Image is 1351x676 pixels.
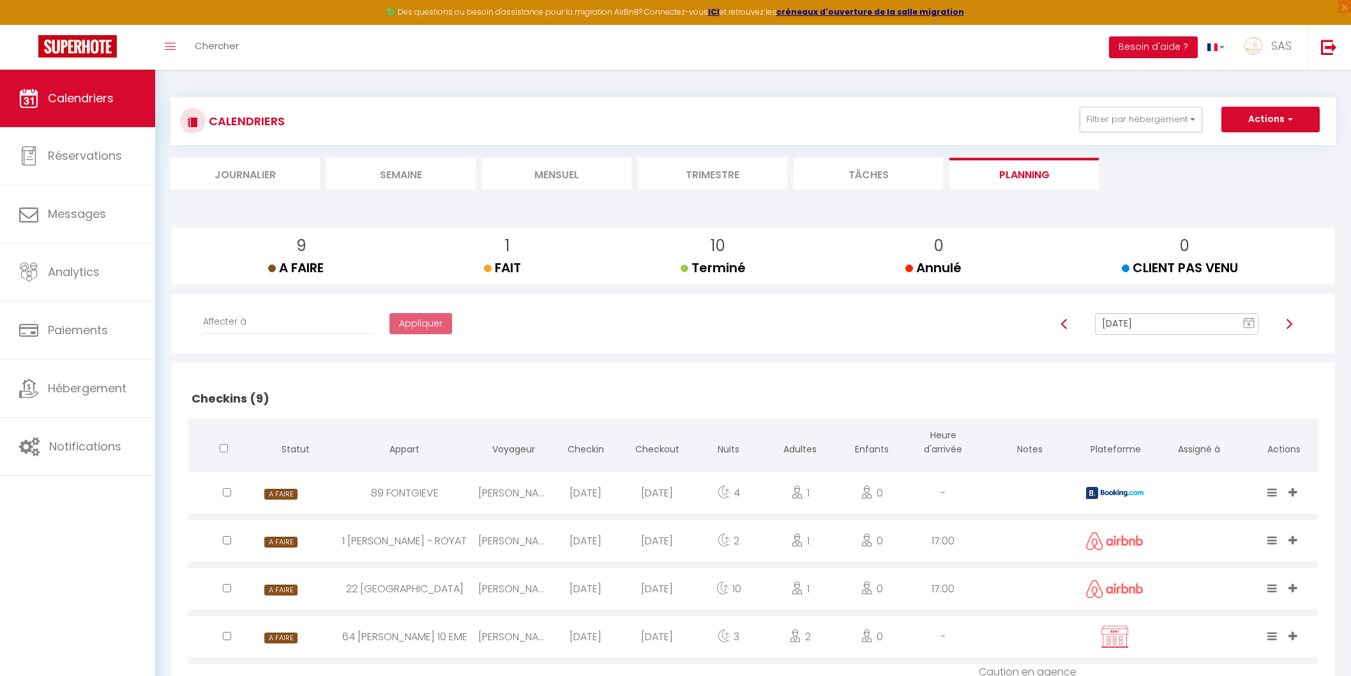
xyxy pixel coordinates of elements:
th: Heure d'arrivée [907,419,979,469]
div: 10 [693,568,764,610]
span: Statut [282,443,310,456]
span: Messages [48,206,106,222]
img: arrow-left3.svg [1059,319,1069,329]
th: Adultes [764,419,836,469]
text: 9 [1247,321,1250,327]
img: airbnb2.png [1086,580,1143,598]
button: Appliquer [389,313,452,335]
span: Calendriers [48,90,114,106]
div: 1 [764,472,836,514]
li: Planning [949,158,1099,189]
img: airbnb2.png [1086,532,1143,550]
img: logout [1321,39,1337,55]
span: Hébergement [48,380,126,396]
div: [DATE] [550,472,621,514]
div: [DATE] [621,616,693,657]
span: A FAIRE [268,259,324,277]
th: Checkin [550,419,621,469]
div: 0 [836,616,907,657]
span: A FAIRE [264,489,298,500]
span: Annulé [905,259,962,277]
span: Paiements [48,322,108,338]
th: Assigné à [1149,419,1250,469]
div: [PERSON_NAME] [478,616,550,657]
p: 9 [278,234,324,258]
div: [DATE] [621,472,693,514]
div: 2 [764,616,836,657]
div: 0 [836,520,907,562]
li: Journalier [170,158,320,189]
li: Mensuel [482,158,631,189]
span: Analytics [48,264,100,280]
span: SAS [1271,38,1292,54]
img: arrow-right3.svg [1284,319,1294,329]
th: Checkout [621,419,693,469]
div: 1 [764,520,836,562]
span: Réservations [48,148,122,164]
li: Trimestre [638,158,787,189]
div: 4 [693,472,764,514]
div: [DATE] [550,520,621,562]
div: - [907,472,979,514]
p: 10 [691,234,746,258]
p: 0 [916,234,962,258]
div: [DATE] [621,568,693,610]
a: ICI [708,6,720,17]
th: Enfants [836,419,907,469]
div: 0 [836,568,907,610]
img: Super Booking [38,35,117,58]
th: Notes [979,419,1080,469]
span: Chercher [195,39,239,52]
button: Filtrer par hébergement [1080,107,1202,132]
div: 17:00 [907,520,979,562]
th: Voyageur [478,419,550,469]
div: [PERSON_NAME] [478,568,550,610]
div: 17:00 [907,568,979,610]
th: Plateforme [1081,419,1149,469]
span: A FAIRE [264,537,298,548]
a: Chercher [185,25,248,70]
th: Nuits [693,419,764,469]
img: booking2.png [1086,487,1143,499]
h2: Checkins (9) [188,379,1318,419]
div: 89 FONTGIEVE [331,472,478,514]
div: 64 [PERSON_NAME] 10 EME [331,616,478,657]
p: 1 [494,234,521,258]
a: créneaux d'ouverture de la salle migration [776,6,964,17]
div: 22 [GEOGRAPHIC_DATA] [331,568,478,610]
div: 1 [PERSON_NAME] - ROYAT [331,520,478,562]
div: [DATE] [550,568,621,610]
p: 0 [1132,234,1238,258]
div: - [907,616,979,657]
li: Tâches [794,158,943,189]
div: 1 [764,568,836,610]
a: ... SAS [1234,25,1308,70]
th: Actions [1250,419,1318,469]
span: Appart [389,443,419,456]
div: [DATE] [550,616,621,657]
button: Actions [1221,107,1320,132]
div: 0 [836,472,907,514]
span: Notifications [49,438,121,454]
h3: CALENDRIERS [206,107,285,135]
li: Semaine [326,158,476,189]
div: [PERSON_NAME] [478,520,550,562]
span: CLIENT PAS VENU [1122,259,1238,277]
div: 3 [693,616,764,657]
span: Terminé [681,259,746,277]
div: [DATE] [621,520,693,562]
span: A FAIRE [264,585,298,595]
button: Besoin d'aide ? [1109,36,1198,58]
span: FAIT [484,259,521,277]
div: 2 [693,520,764,562]
span: A FAIRE [264,633,298,643]
input: Select Date [1095,313,1258,335]
div: [PERSON_NAME] [478,472,550,514]
img: rent.png [1099,625,1131,649]
img: ... [1244,36,1263,56]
